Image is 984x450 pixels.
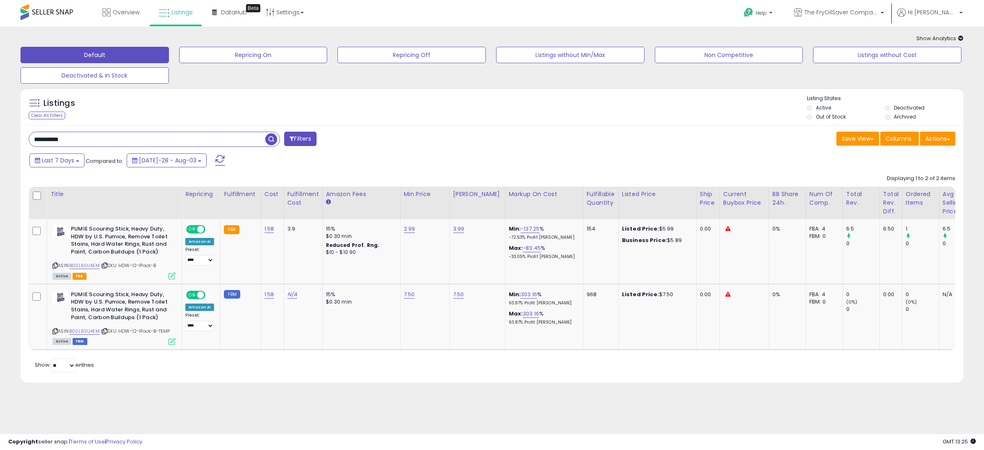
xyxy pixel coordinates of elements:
[897,8,963,27] a: Hi [PERSON_NAME]
[509,300,577,306] p: 63.87% Profit [PERSON_NAME]
[908,8,957,16] span: Hi [PERSON_NAME]
[42,156,74,164] span: Last 7 Days
[622,190,693,199] div: Listed Price
[139,156,196,164] span: [DATE]-28 - Aug-03
[453,290,464,299] a: 7.50
[30,153,84,167] button: Last 7 Days
[326,199,331,206] small: Amazon Fees.
[326,225,394,233] div: 15%
[509,235,577,240] p: -72.53% Profit [PERSON_NAME]
[185,247,214,265] div: Preset:
[894,104,925,111] label: Deactivated
[185,304,214,311] div: Amazon AI
[287,190,319,207] div: Fulfillment Cost
[185,313,214,331] div: Preset:
[509,225,521,233] b: Min:
[772,190,802,207] div: BB Share 24h.
[906,299,917,305] small: (0%)
[287,225,316,233] div: 3.9
[264,225,274,233] a: 1.58
[587,190,615,207] div: Fulfillable Quantity
[521,290,537,299] a: 303.16
[943,190,973,216] div: Avg Selling Price
[326,298,394,306] div: $0.30 min
[73,273,87,280] span: FBA
[846,306,879,313] div: 0
[809,291,836,298] div: FBA: 4
[101,328,170,334] span: | SKU: HDW-12-1Pack-B-TEMP
[509,254,577,260] p: -33.05% Profit [PERSON_NAME]
[52,338,71,345] span: All listings currently available for purchase on Amazon
[846,291,879,298] div: 0
[809,298,836,306] div: FBM: 0
[337,47,486,63] button: Repricing Off
[700,225,713,233] div: 0.00
[326,242,380,249] b: Reduced Prof. Rng.
[813,47,961,63] button: Listings without Cost
[264,290,274,299] a: 1.58
[906,291,939,298] div: 0
[587,225,612,233] div: 154
[509,290,521,298] b: Min:
[404,225,415,233] a: 2.99
[920,132,955,146] button: Actions
[496,47,645,63] button: Listings without Min/Max
[52,291,69,303] img: 41WG2oGfeHL._SL40_.jpg
[509,310,523,318] b: Max:
[509,190,580,199] div: Markup on Cost
[622,237,690,244] div: $5.89
[587,291,612,298] div: 968
[505,187,583,219] th: The percentage added to the cost of goods (COGS) that forms the calculator for Min & Max prices.
[509,320,577,325] p: 63.87% Profit [PERSON_NAME]
[453,190,502,199] div: [PERSON_NAME]
[700,291,713,298] div: 0.00
[655,47,803,63] button: Non Competitive
[221,8,247,16] span: DataHub
[224,290,240,299] small: FBM
[69,262,100,269] a: B00L6SU4EM
[264,190,280,199] div: Cost
[809,233,836,240] div: FBM: 0
[816,104,831,111] label: Active
[906,306,939,313] div: 0
[509,291,577,306] div: %
[69,328,100,335] a: B00L6SU4EM
[86,157,123,165] span: Compared to:
[185,190,217,199] div: Repricing
[509,244,577,260] div: %
[846,240,879,247] div: 0
[404,190,446,199] div: Min Price
[73,338,87,345] span: FBM
[804,8,878,16] span: The FryOilSaver Company
[326,249,394,256] div: $10 - $10.90
[29,112,65,119] div: Clear All Filters
[883,225,896,233] div: 6.50
[743,7,754,18] i: Get Help
[179,47,328,63] button: Repricing On
[700,190,716,207] div: Ship Price
[772,225,799,233] div: 0%
[71,225,171,258] b: PUMIE Scouring Stick, Heavy Duty, HDW by U.S. Pumice, Remove Toilet Stains, Hard Water Rings, Rus...
[886,135,911,143] span: Columns
[723,190,765,207] div: Current Buybox Price
[622,225,659,233] b: Listed Price:
[50,190,178,199] div: Title
[906,240,939,247] div: 0
[622,291,690,298] div: $7.50
[113,8,139,16] span: Overview
[894,113,916,120] label: Archived
[52,273,71,280] span: All listings currently available for purchase on Amazon
[185,238,214,245] div: Amazon AI
[171,8,193,16] span: Listings
[756,9,767,16] span: Help
[846,190,876,207] div: Total Rev.
[187,226,197,233] span: ON
[809,190,839,207] div: Num of Comp.
[622,236,667,244] b: Business Price:
[509,244,523,252] b: Max:
[52,225,69,238] img: 41WG2oGfeHL._SL40_.jpg
[880,132,919,146] button: Columns
[246,4,260,12] div: Tooltip anchor
[71,291,171,323] b: PUMIE Scouring Stick, Heavy Duty, HDW by U.S. Pumice, Remove Toilet Stains, Hard Water Rings, Rus...
[43,98,75,109] h5: Listings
